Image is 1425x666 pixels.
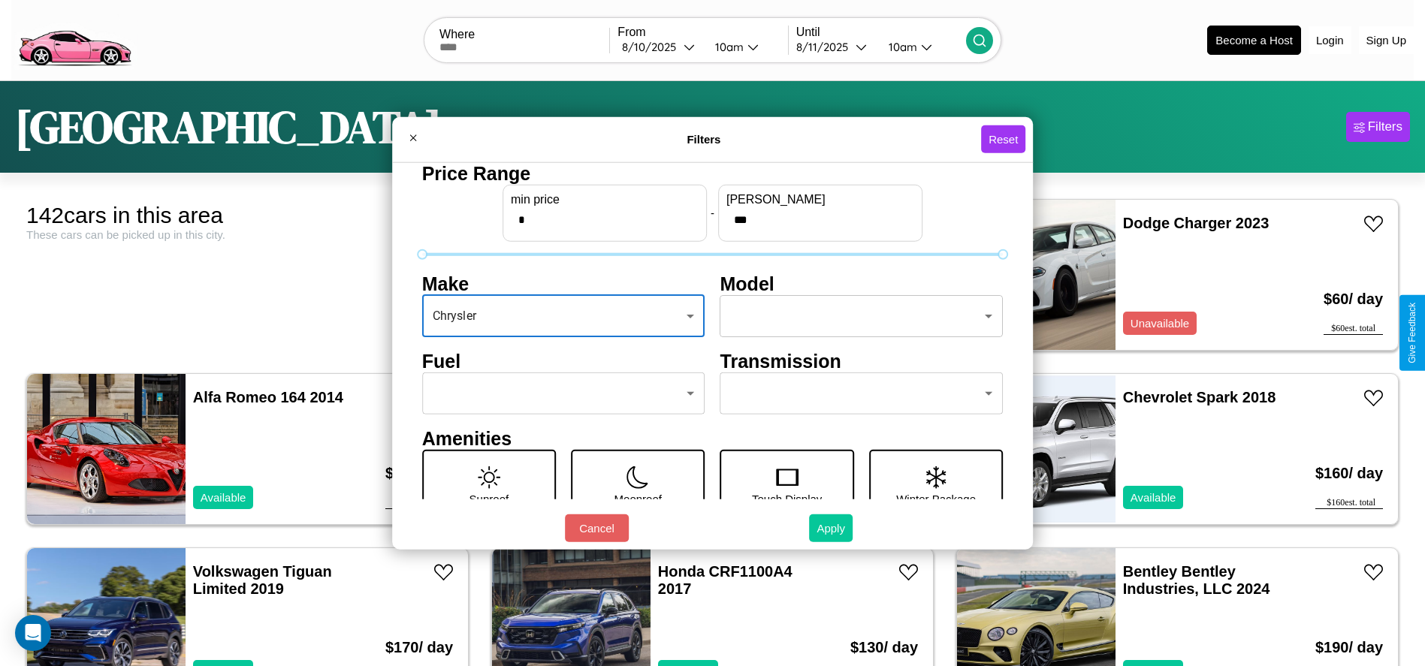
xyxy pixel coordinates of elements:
div: Open Intercom Messenger [15,615,51,651]
div: 10am [708,40,747,54]
a: Volkswagen Tiguan Limited 2019 [193,563,332,597]
p: Available [1131,487,1176,508]
button: Filters [1346,112,1410,142]
a: Honda CRF1100A4 2017 [658,563,793,597]
button: Sign Up [1359,26,1414,54]
div: These cars can be picked up in this city. [26,228,469,241]
button: 10am [877,39,966,55]
label: Until [796,26,966,39]
h4: Transmission [720,350,1004,372]
button: Apply [809,514,853,542]
h3: $ 160 / day [1315,450,1383,497]
p: Unavailable [1131,313,1189,333]
button: Cancel [565,514,629,542]
p: Touch Display [752,488,822,508]
p: - [711,203,714,223]
div: $ 160 est. total [1315,497,1383,509]
h4: Price Range [422,162,1004,184]
button: Login [1309,26,1351,54]
button: Reset [981,125,1025,153]
div: $ 180 est. total [385,497,453,509]
h4: Fuel [422,350,705,372]
div: 8 / 10 / 2025 [622,40,684,54]
label: [PERSON_NAME] [726,192,914,206]
button: 10am [703,39,788,55]
div: $ 60 est. total [1324,323,1383,335]
a: Chevrolet Spark 2018 [1123,389,1276,405]
h4: Model [720,273,1004,294]
h3: $ 180 / day [385,450,453,497]
a: Bentley Bentley Industries, LLC 2024 [1123,563,1270,597]
p: Winter Package [896,488,976,508]
a: Alfa Romeo 164 2014 [193,389,343,405]
label: Where [439,28,609,41]
div: Give Feedback [1407,303,1417,363]
div: 8 / 11 / 2025 [796,40,856,54]
h4: Amenities [422,427,1004,449]
p: Moonroof [614,488,662,508]
h3: $ 60 / day [1324,276,1383,323]
div: Chrysler [422,294,705,336]
h4: Make [422,273,705,294]
div: 142 cars in this area [26,203,469,228]
button: 8/10/2025 [617,39,702,55]
label: From [617,26,787,39]
img: logo [11,8,137,70]
label: min price [511,192,699,206]
div: Filters [1368,119,1402,134]
p: Sunroof [469,488,509,508]
div: 10am [881,40,921,54]
button: Become a Host [1207,26,1301,55]
p: Available [201,487,246,508]
h4: Filters [427,133,981,146]
h1: [GEOGRAPHIC_DATA] [15,96,442,158]
a: Dodge Charger 2023 [1123,215,1270,231]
